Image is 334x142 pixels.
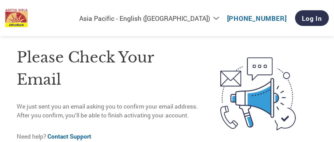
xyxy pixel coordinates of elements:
a: Contact Support [47,132,91,140]
p: Need help? [17,132,199,141]
h1: Please check your email [17,46,199,90]
a: [PHONE_NUMBER] [227,14,287,23]
p: We just sent you an email asking you to confirm your email address. After you confirm, you’ll be ... [17,102,199,120]
img: open-email [199,48,317,140]
img: UltraTech [5,9,28,28]
a: Log In [295,10,329,26]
